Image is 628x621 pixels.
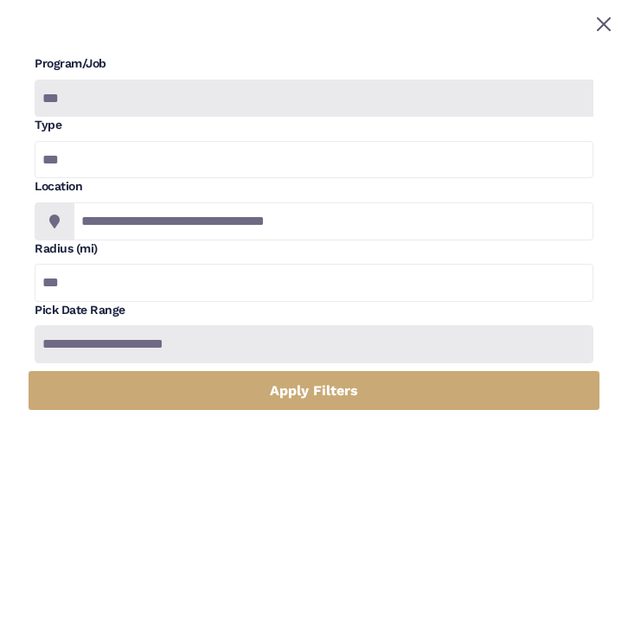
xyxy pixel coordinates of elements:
h4: Pick Date Range [35,302,593,319]
input: Location [74,202,593,240]
h4: Program/Job [35,55,593,73]
button: Close [593,14,614,35]
h4: Location [35,178,593,195]
a: Apply Filters [28,370,600,411]
h4: Radius (mi) [35,240,98,258]
h4: Type [35,117,593,134]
